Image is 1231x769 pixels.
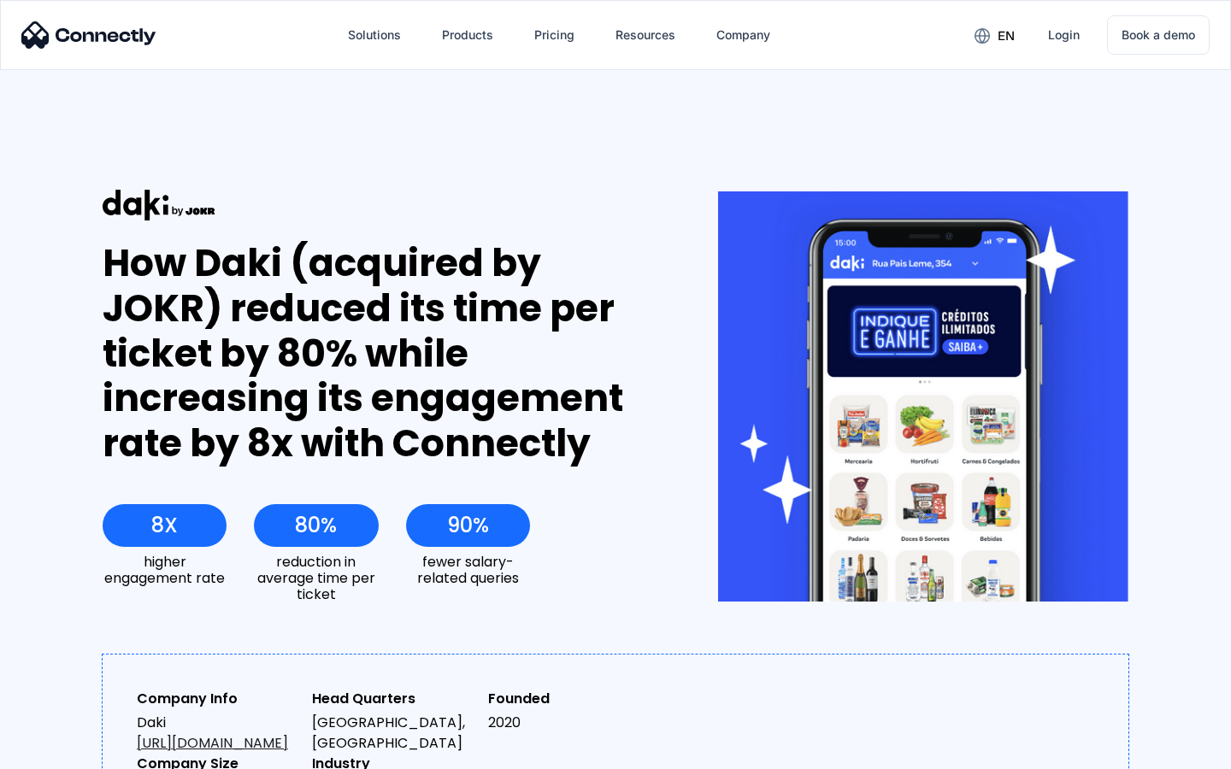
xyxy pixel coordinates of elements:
div: reduction in average time per ticket [254,554,378,603]
aside: Language selected: English [17,739,103,763]
div: Solutions [334,15,415,56]
a: Pricing [521,15,588,56]
div: Resources [602,15,689,56]
ul: Language list [34,739,103,763]
div: higher engagement rate [103,554,227,586]
div: Resources [615,23,675,47]
div: fewer salary-related queries [406,554,530,586]
div: Company Info [137,689,298,709]
a: [URL][DOMAIN_NAME] [137,733,288,753]
div: Solutions [348,23,401,47]
a: Login [1034,15,1093,56]
div: Company [716,23,770,47]
img: Connectly Logo [21,21,156,49]
div: How Daki (acquired by JOKR) reduced its time per ticket by 80% while increasing its engagement ra... [103,241,656,467]
div: Company [703,15,784,56]
div: 80% [295,514,337,537]
a: Book a demo [1107,15,1210,55]
div: Products [442,23,493,47]
div: 90% [447,514,489,537]
div: Daki [137,713,298,754]
div: Login [1048,23,1080,47]
div: 2020 [488,713,650,733]
div: Products [428,15,507,56]
div: Head Quarters [312,689,474,709]
div: en [998,24,1015,48]
div: en [961,22,1028,48]
div: 8X [151,514,178,537]
div: Pricing [534,23,574,47]
div: Founded [488,689,650,709]
div: [GEOGRAPHIC_DATA], [GEOGRAPHIC_DATA] [312,713,474,754]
